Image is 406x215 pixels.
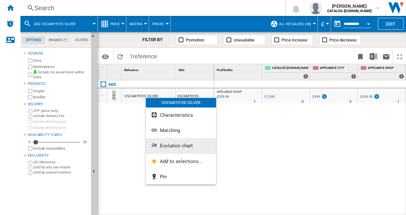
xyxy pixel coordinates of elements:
[146,138,216,153] button: Evolution chart
[146,169,216,184] button: Pin...
[146,98,216,108] div: OSC6M191ES SILVER
[146,108,216,123] button: Characteristics
[160,128,180,133] span: Matching
[146,154,216,169] button: Add to selections...
[146,123,216,138] button: Matching
[160,174,167,180] span: Pin
[160,143,193,149] span: Evolution chart
[160,112,193,118] span: Characteristics
[160,159,202,164] span: Add to selections...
